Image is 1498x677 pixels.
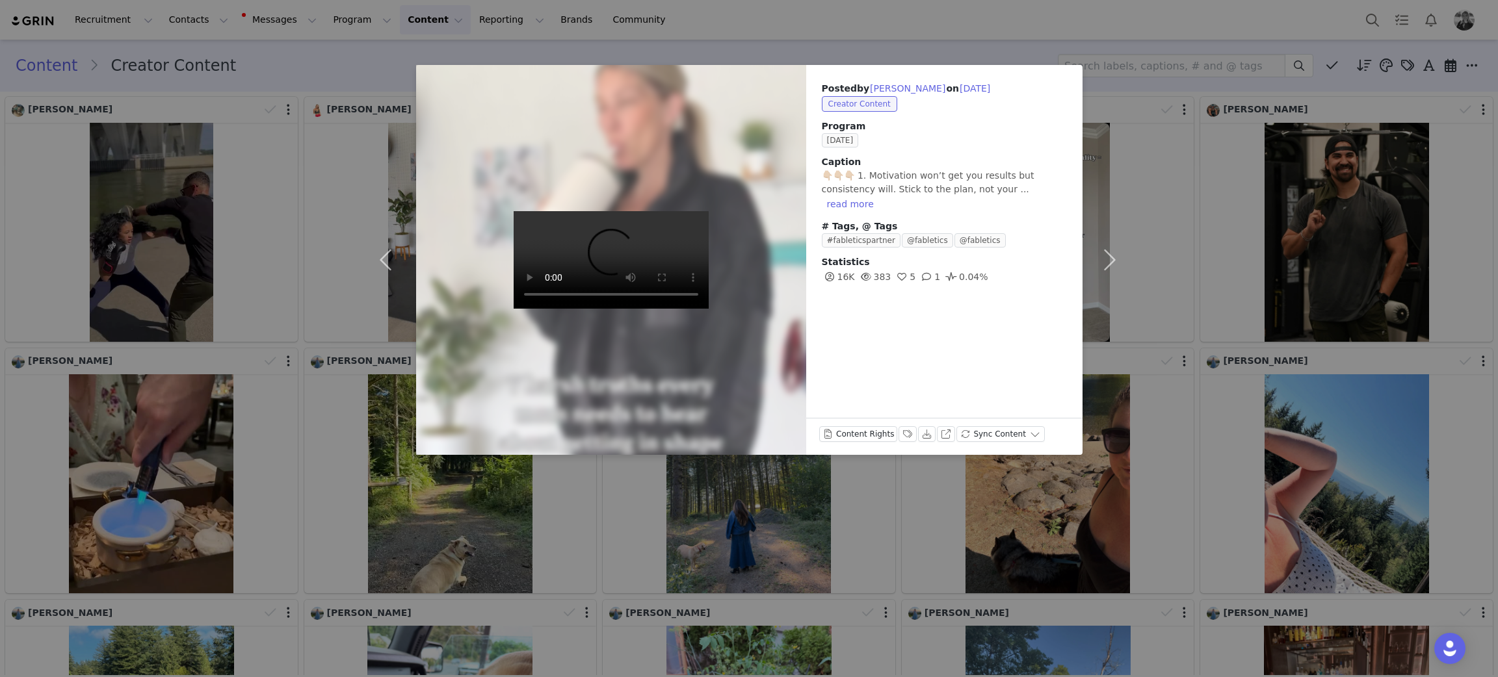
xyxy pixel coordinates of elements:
[919,272,940,282] span: 1
[869,81,946,96] button: [PERSON_NAME]
[1434,633,1465,664] div: Open Intercom Messenger
[894,272,915,282] span: 5
[822,233,900,248] span: #fableticspartner
[822,257,870,267] span: Statistics
[943,272,988,282] span: 0.04%
[959,81,991,96] button: [DATE]
[819,426,898,442] button: Content Rights
[822,83,992,94] span: Posted on
[858,272,891,282] span: 383
[822,134,864,145] a: [DATE]
[822,120,1067,133] span: Program
[822,157,861,167] span: Caption
[902,233,953,248] span: @fabletics
[822,272,855,282] span: 16K
[857,83,946,94] span: by
[822,196,879,212] button: read more
[822,170,1034,194] span: 👇🏼👇🏼👇🏼 1. Motivation won’t get you results but consistency will. Stick to the plan, not your ...
[956,426,1045,442] button: Sync Content
[822,221,898,231] span: # Tags, @ Tags
[822,96,897,112] span: Creator Content
[822,133,859,147] span: [DATE]
[954,233,1006,248] span: @fabletics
